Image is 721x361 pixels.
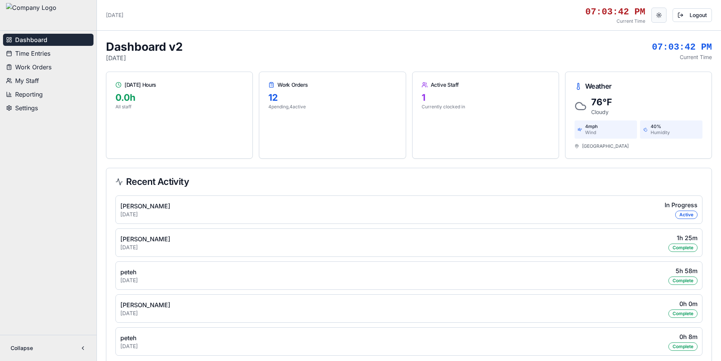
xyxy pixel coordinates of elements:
[591,96,612,108] div: 76°F
[115,81,243,89] div: [DATE] Hours
[115,92,243,104] div: 0.0 h
[120,333,138,342] div: peteh
[582,143,629,149] span: [GEOGRAPHIC_DATA]
[15,63,51,72] span: Work Orders
[15,90,43,99] span: Reporting
[652,41,712,53] div: 07:03:42 PM
[268,81,396,89] div: Work Orders
[120,309,170,317] div: [DATE]
[668,233,698,242] div: 1h 25m
[120,202,170,211] div: [PERSON_NAME]
[106,53,183,63] p: [DATE]
[585,123,598,130] div: 4 mph
[268,104,396,110] p: 4 pending, 4 active
[15,35,47,44] span: Dashboard
[668,277,698,285] div: Complete
[422,92,550,104] div: 1
[3,47,93,59] button: Time Entries
[668,332,698,341] div: 0h 8m
[586,18,645,24] p: Current Time
[3,75,93,87] button: My Staff
[115,104,243,110] p: All staff
[422,81,550,89] div: Active Staff
[106,11,123,19] p: [DATE]
[668,309,698,318] div: Complete
[106,40,183,53] h1: Dashboard v2
[3,61,93,73] button: Work Orders
[120,244,170,251] div: [DATE]
[3,102,93,114] button: Settings
[120,267,138,277] div: peteh
[651,130,670,136] div: Humidity
[422,104,550,110] p: Currently clocked in
[651,123,670,130] div: 40 %
[575,81,702,92] div: Weather
[15,49,50,58] span: Time Entries
[668,342,698,351] div: Complete
[673,8,712,22] button: Logout
[675,211,698,219] div: Active
[11,344,33,352] span: Collapse
[115,177,702,186] div: Recent Activity
[6,341,90,355] button: Collapse
[3,88,93,100] button: Reporting
[652,53,712,61] p: Current Time
[120,300,170,309] div: [PERSON_NAME]
[668,299,698,308] div: 0h 0m
[120,342,138,350] div: [DATE]
[120,234,170,244] div: [PERSON_NAME]
[591,108,612,116] div: Cloudy
[586,6,645,18] div: 07:03:42 PM
[268,92,396,104] div: 12
[665,200,698,209] div: In Progress
[15,76,39,85] span: My Staff
[585,130,598,136] div: Wind
[668,266,698,275] div: 5h 58m
[6,3,56,27] img: Company Logo
[120,277,138,284] div: [DATE]
[668,244,698,252] div: Complete
[120,211,170,218] div: [DATE]
[15,103,38,113] span: Settings
[3,34,93,46] button: Dashboard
